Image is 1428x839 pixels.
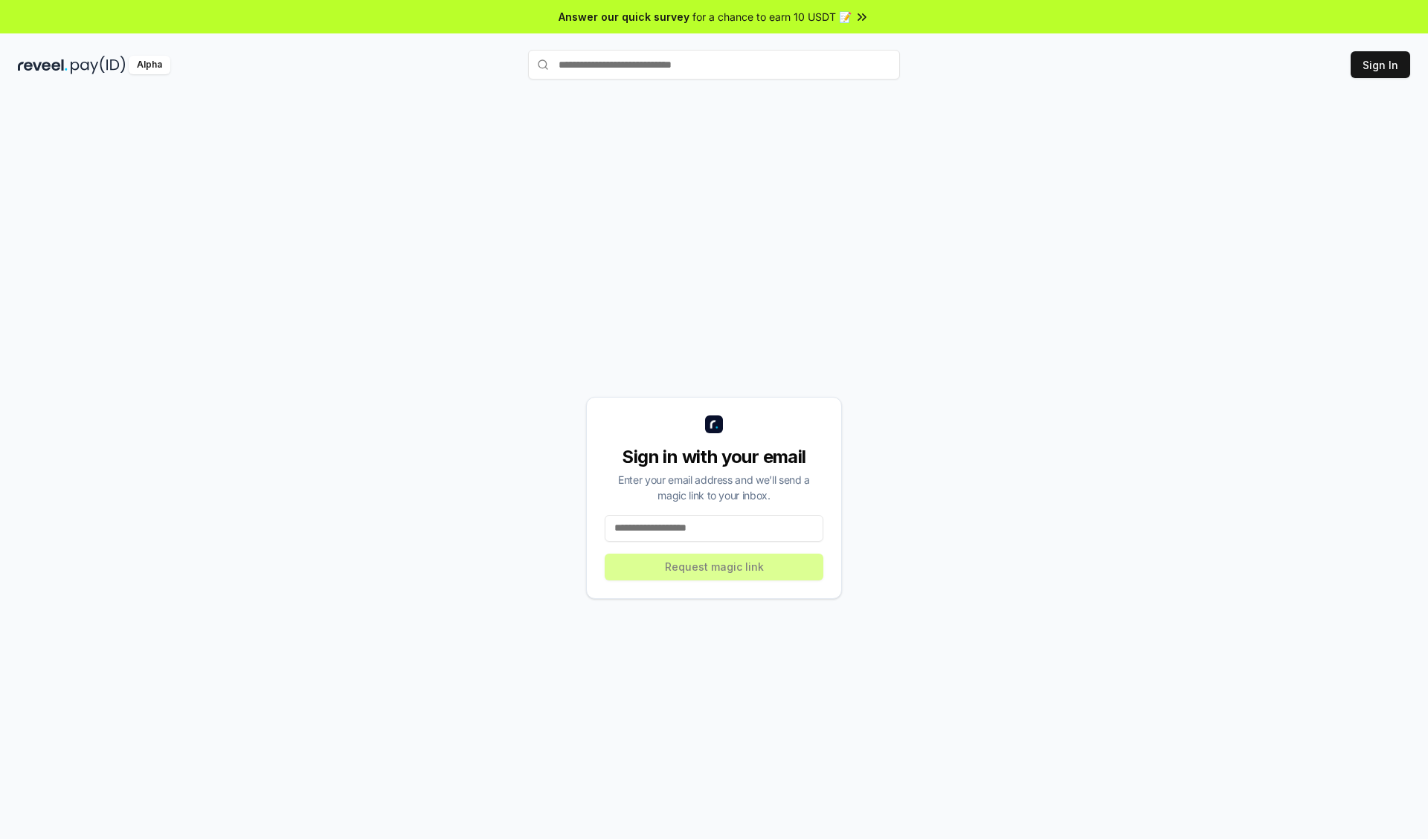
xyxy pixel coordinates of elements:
button: Sign In [1351,51,1410,78]
span: Answer our quick survey [559,9,689,25]
img: reveel_dark [18,56,68,74]
div: Sign in with your email [605,445,823,469]
span: for a chance to earn 10 USDT 📝 [692,9,852,25]
div: Alpha [129,56,170,74]
img: pay_id [71,56,126,74]
div: Enter your email address and we’ll send a magic link to your inbox. [605,472,823,503]
img: logo_small [705,415,723,433]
